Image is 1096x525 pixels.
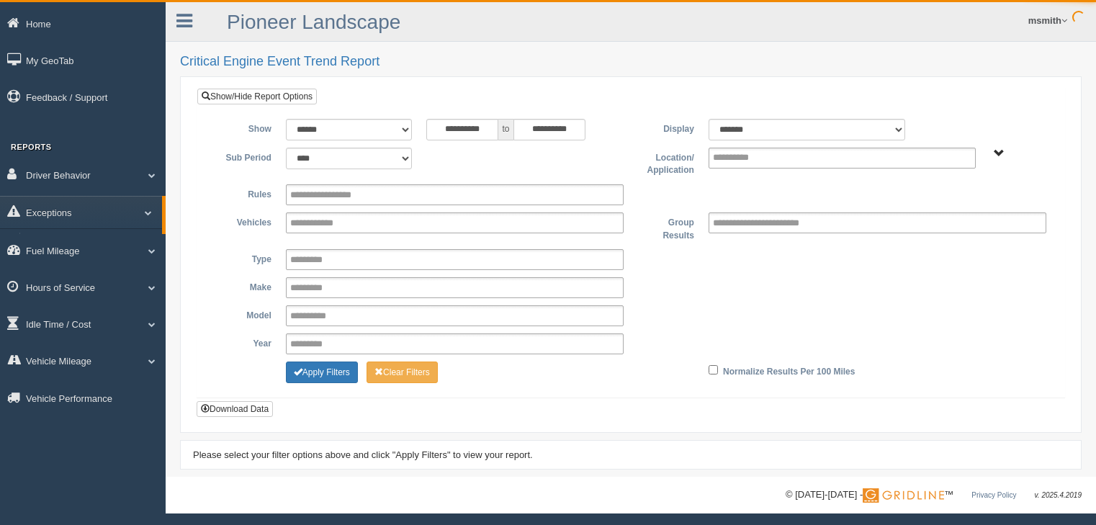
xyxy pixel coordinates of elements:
a: Privacy Policy [971,491,1016,499]
label: Type [208,249,279,266]
label: Year [208,333,279,351]
img: Gridline [863,488,944,503]
button: Change Filter Options [286,362,358,383]
label: Show [208,119,279,136]
label: Rules [208,184,279,202]
h2: Critical Engine Event Trend Report [180,55,1082,69]
a: Critical Engine Events [26,233,162,259]
a: Show/Hide Report Options [197,89,317,104]
label: Location/ Application [631,148,701,177]
label: Group Results [631,212,701,242]
div: © [DATE]-[DATE] - ™ [786,488,1082,503]
label: Model [208,305,279,323]
span: v. 2025.4.2019 [1035,491,1082,499]
label: Normalize Results Per 100 Miles [723,362,855,379]
span: Please select your filter options above and click "Apply Filters" to view your report. [193,449,533,460]
label: Vehicles [208,212,279,230]
button: Change Filter Options [367,362,438,383]
label: Make [208,277,279,295]
label: Sub Period [208,148,279,165]
span: to [498,119,513,140]
button: Download Data [197,401,273,417]
label: Display [631,119,701,136]
a: Pioneer Landscape [227,11,400,33]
